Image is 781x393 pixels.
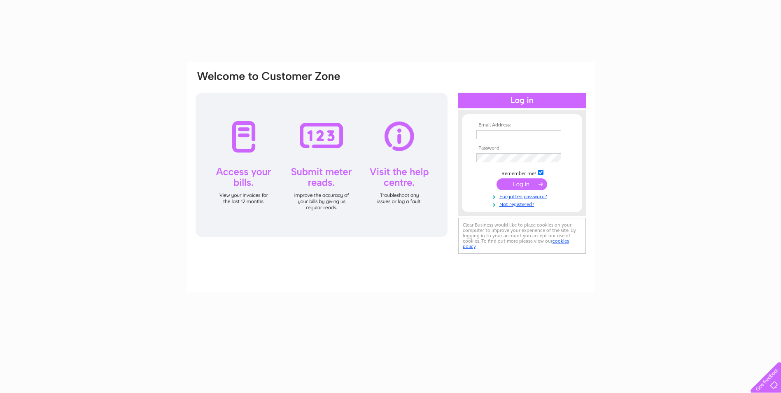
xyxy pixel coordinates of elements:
[474,145,570,151] th: Password:
[474,122,570,128] th: Email Address:
[552,154,558,161] img: npw-badge-icon-locked.svg
[463,238,569,249] a: cookies policy
[497,178,547,190] input: Submit
[476,192,570,200] a: Forgotten password?
[552,131,558,138] img: npw-badge-icon-locked.svg
[476,200,570,208] a: Not registered?
[458,218,586,254] div: Clear Business would like to place cookies on your computer to improve your experience of the sit...
[474,168,570,177] td: Remember me?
